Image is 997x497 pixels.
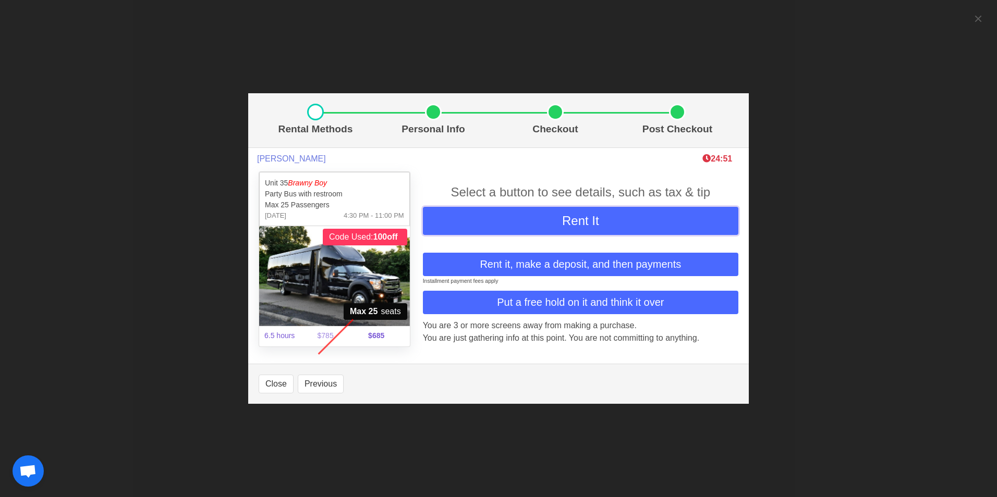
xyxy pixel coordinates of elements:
div: Open chat [13,455,44,487]
p: Party Bus with restroom [265,189,404,200]
p: You are 3 or more screens away from making a purchase. [423,319,738,332]
p: Checkout [498,122,612,137]
span: 6.5 hours [258,324,307,347]
span: Put a free hold on it and think it over [497,294,664,310]
span: [DATE] [265,210,286,221]
span: The clock is ticking ⁠— this timer shows how long we'll hold this limo during checkout. If time r... [702,154,732,163]
p: Post Checkout [621,122,734,137]
span: Rent It [562,214,599,228]
button: Close [259,375,294,393]
strong: Max 25 [350,305,378,318]
strong: 100off [373,231,398,243]
button: Previous [298,375,344,393]
span: Code Used: [323,229,407,245]
div: Select a button to see details, such as tax & tip [423,183,738,202]
span: [PERSON_NAME] [257,154,326,164]
b: 24:51 [702,154,732,163]
em: Brawny Boy [288,179,327,187]
button: Put a free hold on it and think it over [423,291,738,314]
p: Unit 35 [265,178,404,189]
span: 4:30 PM - 11:00 PM [344,210,404,221]
small: Installment payment fees apply [423,278,498,284]
button: Rent it, make a deposit, and then payments [423,253,738,276]
p: Rental Methods [263,122,368,137]
img: 35%2001.jpg [259,226,410,326]
button: Rent It [423,207,738,235]
span: $785 [311,324,360,347]
span: seats [344,303,407,320]
span: Rent it, make a deposit, and then payments [480,256,681,272]
p: Max 25 Passengers [265,200,404,210]
p: Personal Info [376,122,490,137]
p: You are just gathering info at this point. You are not committing to anything. [423,332,738,344]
